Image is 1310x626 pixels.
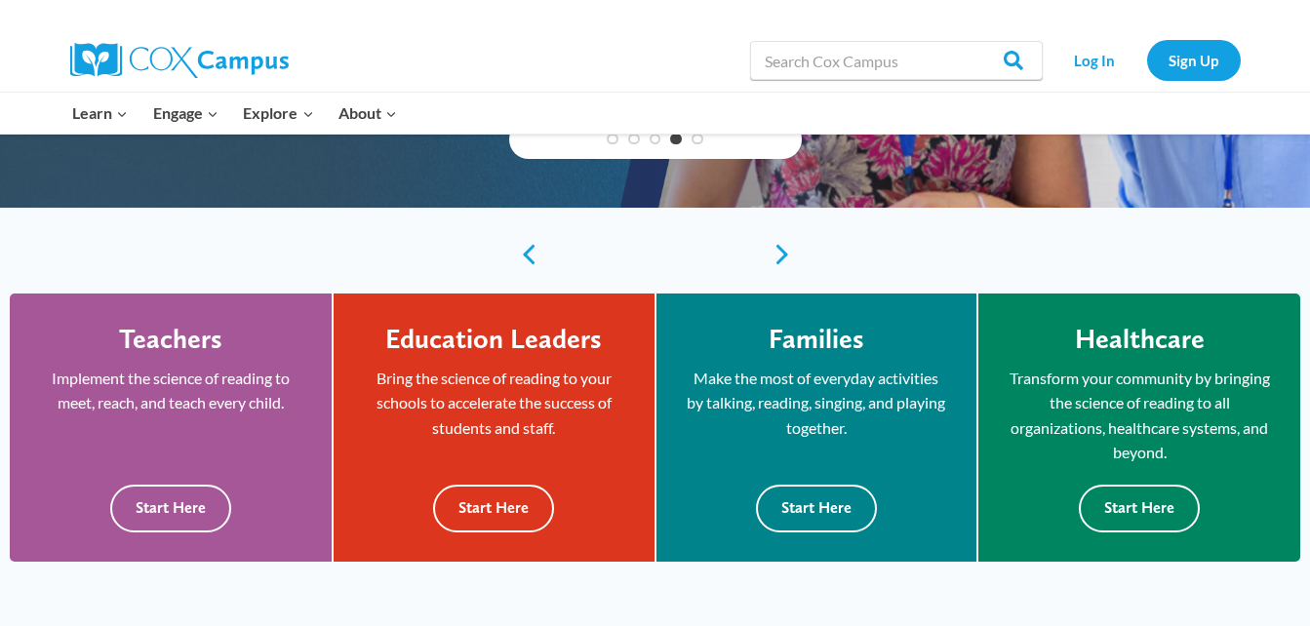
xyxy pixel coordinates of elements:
h4: Healthcare [1075,323,1205,356]
button: Start Here [756,485,877,532]
button: Child menu of Learn [60,93,141,134]
button: Child menu of Engage [140,93,231,134]
a: Education Leaders Bring the science of reading to your schools to accelerate the success of stude... [334,293,655,562]
a: 5 [692,134,703,145]
a: previous [509,243,538,266]
nav: Primary Navigation [60,93,410,134]
img: Cox Campus [70,43,289,78]
a: 1 [607,134,618,145]
a: 2 [628,134,640,145]
h4: Teachers [119,323,222,356]
a: next [773,243,802,266]
a: Teachers Implement the science of reading to meet, reach, and teach every child. Start Here [10,293,332,562]
button: Start Here [433,485,554,532]
p: Bring the science of reading to your schools to accelerate the success of students and staff. [363,366,625,441]
a: 3 [650,134,661,145]
button: Child menu of Explore [231,93,327,134]
a: Families Make the most of everyday activities by talking, reading, singing, and playing together.... [656,293,977,562]
a: Healthcare Transform your community by bringing the science of reading to all organizations, heal... [978,293,1300,562]
p: Make the most of everyday activities by talking, reading, singing, and playing together. [686,366,948,441]
p: Implement the science of reading to meet, reach, and teach every child. [39,366,302,415]
h4: Families [769,323,864,356]
a: Sign Up [1147,40,1241,80]
h4: Education Leaders [385,323,602,356]
input: Search Cox Campus [750,41,1043,80]
p: Transform your community by bringing the science of reading to all organizations, healthcare syst... [1008,366,1271,465]
div: content slider buttons [509,235,802,274]
nav: Secondary Navigation [1052,40,1241,80]
button: Start Here [1079,485,1200,532]
a: Log In [1052,40,1137,80]
button: Child menu of About [326,93,410,134]
button: Start Here [110,485,231,532]
a: 4 [670,134,682,145]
